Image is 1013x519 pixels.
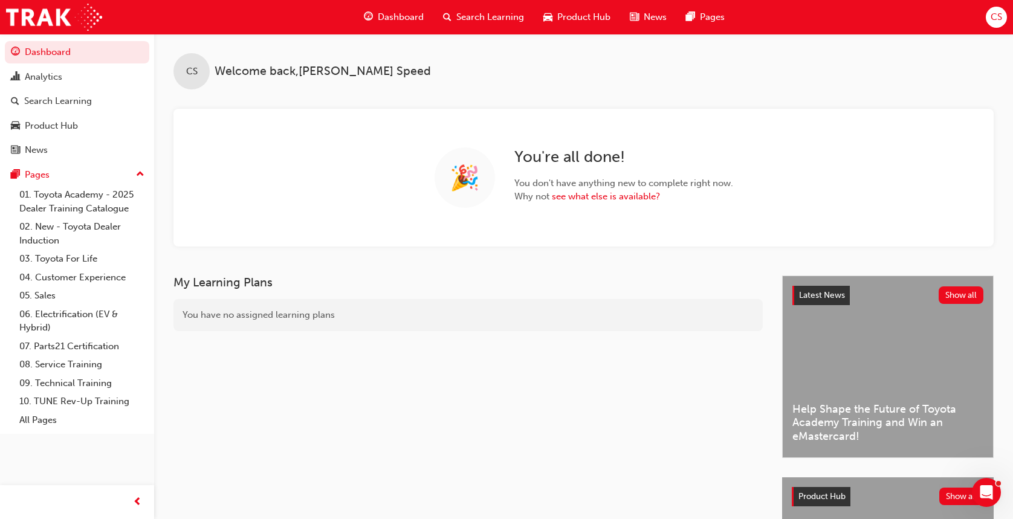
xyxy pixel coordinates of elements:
[792,487,984,506] a: Product HubShow all
[173,276,763,289] h3: My Learning Plans
[5,164,149,186] button: Pages
[5,139,149,161] a: News
[15,268,149,287] a: 04. Customer Experience
[15,374,149,393] a: 09. Technical Training
[686,10,695,25] span: pages-icon
[799,290,845,300] span: Latest News
[792,402,983,443] span: Help Shape the Future of Toyota Academy Training and Win an eMastercard!
[11,121,20,132] span: car-icon
[543,10,552,25] span: car-icon
[25,70,62,84] div: Analytics
[15,411,149,430] a: All Pages
[354,5,433,30] a: guage-iconDashboard
[991,10,1002,24] span: CS
[5,115,149,137] a: Product Hub
[792,286,983,305] a: Latest NewsShow all
[557,10,610,24] span: Product Hub
[456,10,524,24] span: Search Learning
[630,10,639,25] span: news-icon
[133,495,142,510] span: prev-icon
[514,147,733,167] h2: You're all done!
[514,176,733,190] span: You don't have anything new to complete right now.
[644,10,667,24] span: News
[433,5,534,30] a: search-iconSearch Learning
[25,168,50,182] div: Pages
[15,185,149,218] a: 01. Toyota Academy - 2025 Dealer Training Catalogue
[450,171,480,185] span: 🎉
[378,10,424,24] span: Dashboard
[25,119,78,133] div: Product Hub
[173,299,763,331] div: You have no assigned learning plans
[15,337,149,356] a: 07. Parts21 Certification
[939,488,985,505] button: Show all
[986,7,1007,28] button: CS
[939,286,984,304] button: Show all
[11,72,20,83] span: chart-icon
[782,276,994,458] a: Latest NewsShow allHelp Shape the Future of Toyota Academy Training and Win an eMastercard!
[136,167,144,182] span: up-icon
[25,143,48,157] div: News
[514,190,733,204] span: Why not
[443,10,451,25] span: search-icon
[364,10,373,25] span: guage-icon
[15,286,149,305] a: 05. Sales
[11,47,20,58] span: guage-icon
[5,41,149,63] a: Dashboard
[552,191,660,202] a: see what else is available?
[798,491,846,501] span: Product Hub
[5,66,149,88] a: Analytics
[24,94,92,108] div: Search Learning
[11,96,19,107] span: search-icon
[676,5,734,30] a: pages-iconPages
[5,39,149,164] button: DashboardAnalyticsSearch LearningProduct HubNews
[620,5,676,30] a: news-iconNews
[186,65,198,79] span: CS
[15,355,149,374] a: 08. Service Training
[15,218,149,250] a: 02. New - Toyota Dealer Induction
[15,305,149,337] a: 06. Electrification (EV & Hybrid)
[11,170,20,181] span: pages-icon
[15,250,149,268] a: 03. Toyota For Life
[972,478,1001,507] iframe: Intercom live chat
[700,10,725,24] span: Pages
[5,90,149,112] a: Search Learning
[11,145,20,156] span: news-icon
[6,4,102,31] img: Trak
[534,5,620,30] a: car-iconProduct Hub
[15,392,149,411] a: 10. TUNE Rev-Up Training
[215,65,431,79] span: Welcome back , [PERSON_NAME] Speed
